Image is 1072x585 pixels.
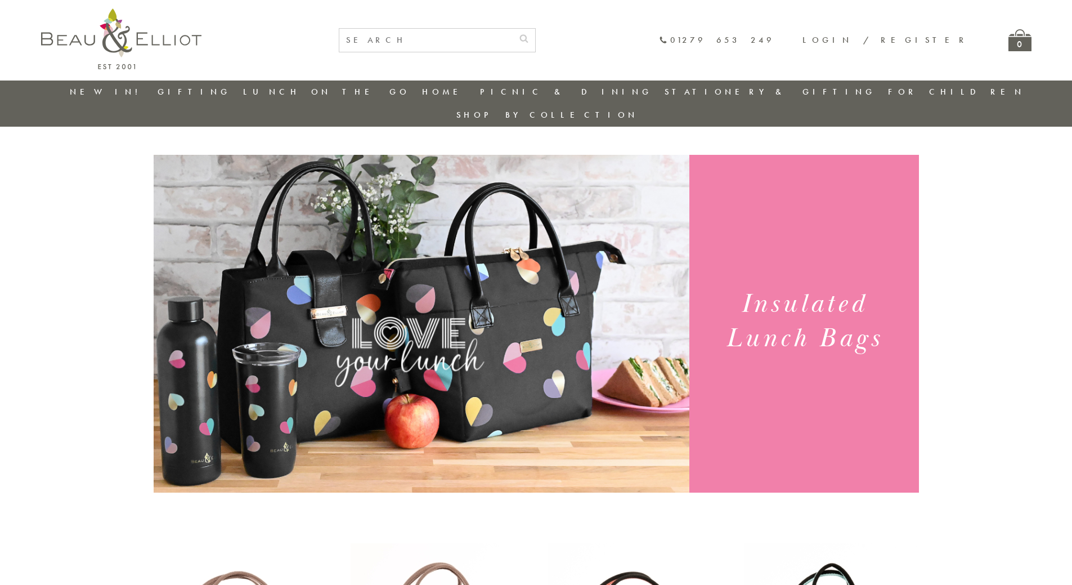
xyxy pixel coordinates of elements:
a: Shop by collection [456,109,638,120]
a: 01279 653 249 [659,35,774,45]
img: Emily Heart Set [154,155,689,493]
a: New in! [70,86,145,97]
a: Login / Register [802,34,969,46]
h1: Insulated Lunch Bags [703,287,905,356]
a: 0 [1008,29,1031,51]
a: For Children [888,86,1025,97]
a: Gifting [158,86,231,97]
a: Lunch On The Go [243,86,410,97]
img: logo [41,8,201,69]
a: Home [422,86,467,97]
a: Picnic & Dining [480,86,652,97]
a: Stationery & Gifting [665,86,876,97]
input: SEARCH [339,29,513,52]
